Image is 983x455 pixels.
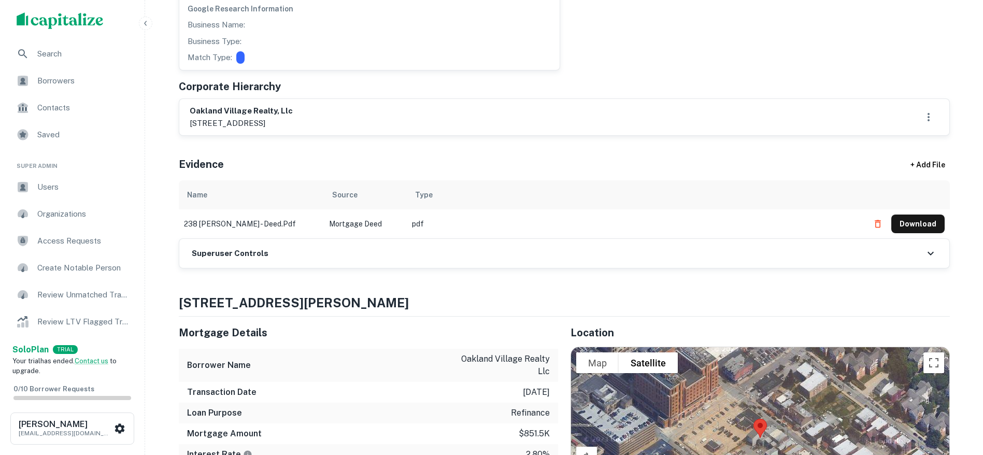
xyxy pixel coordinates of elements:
[8,149,136,175] li: Super Admin
[891,215,945,233] button: Download
[415,189,433,201] div: Type
[188,35,241,48] p: Business Type:
[8,255,136,280] a: Create Notable Person
[12,345,49,354] strong: Solo Plan
[12,344,49,356] a: SoloPlan
[619,352,678,373] button: Show satellite imagery
[8,95,136,120] a: Contacts
[37,48,130,60] span: Search
[8,309,136,334] a: Review LTV Flagged Transactions
[188,19,245,31] p: Business Name:
[37,129,130,141] span: Saved
[179,325,558,340] h5: Mortgage Details
[37,262,130,274] span: Create Notable Person
[407,209,863,238] td: pdf
[8,336,136,361] a: Lender Admin View
[179,293,950,312] h4: [STREET_ADDRESS][PERSON_NAME]
[187,386,257,399] h6: Transaction Date
[511,407,550,419] p: refinance
[37,316,130,328] span: Review LTV Flagged Transactions
[576,352,619,373] button: Show street map
[571,325,950,340] h5: Location
[13,385,94,393] span: 0 / 10 Borrower Requests
[53,345,78,354] div: TRIAL
[187,428,262,440] h6: Mortgage Amount
[75,357,108,365] a: Contact us
[8,175,136,200] a: Users
[457,353,550,378] p: oakland village realty llc
[37,75,130,87] span: Borrowers
[892,155,964,174] div: + Add File
[179,157,224,172] h5: Evidence
[179,209,324,238] td: 238 [PERSON_NAME] - deed.pdf
[12,357,117,375] span: Your trial has ended. to upgrade.
[10,413,134,445] button: [PERSON_NAME][EMAIL_ADDRESS][DOMAIN_NAME]
[8,122,136,147] a: Saved
[37,102,130,114] span: Contacts
[923,352,944,373] button: Toggle fullscreen view
[190,105,293,117] h6: oakland village realty, llc
[188,3,551,15] h6: Google Research Information
[179,180,324,209] th: Name
[519,428,550,440] p: $851.5k
[190,117,293,130] p: [STREET_ADDRESS]
[37,235,130,247] span: Access Requests
[324,180,407,209] th: Source
[179,180,950,238] div: scrollable content
[17,12,104,29] img: capitalize-logo.png
[8,202,136,226] a: Organizations
[187,407,242,419] h6: Loan Purpose
[19,420,112,429] h6: [PERSON_NAME]
[187,359,251,372] h6: Borrower Name
[37,289,130,301] span: Review Unmatched Transactions
[407,180,863,209] th: Type
[192,248,268,260] h6: Superuser Controls
[8,68,136,93] a: Borrowers
[8,41,136,66] a: Search
[868,216,887,232] button: Delete file
[931,372,983,422] iframe: Chat Widget
[37,181,130,193] span: Users
[19,429,112,438] p: [EMAIL_ADDRESS][DOMAIN_NAME]
[187,189,207,201] div: Name
[324,209,407,238] td: Mortgage Deed
[8,229,136,253] a: Access Requests
[179,79,281,94] h5: Corporate Hierarchy
[188,51,232,64] p: Match Type:
[523,386,550,399] p: [DATE]
[8,282,136,307] a: Review Unmatched Transactions
[37,208,130,220] span: Organizations
[332,189,358,201] div: Source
